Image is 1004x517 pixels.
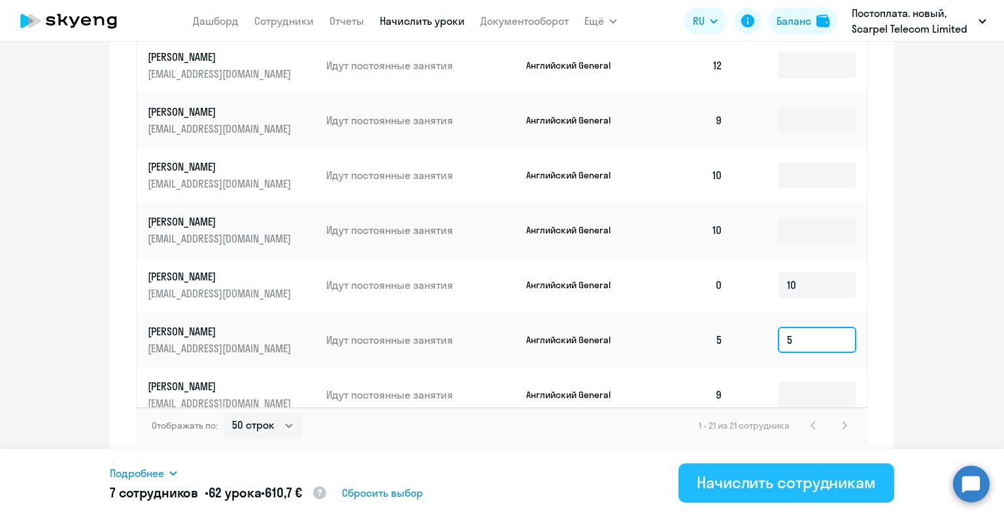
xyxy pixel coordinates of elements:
[110,465,164,481] span: Подробнее
[209,484,261,501] span: 62 урока
[110,484,327,503] h5: 7 сотрудников • •
[678,463,894,503] button: Начислить сотрудникам
[193,14,239,27] a: Дашборд
[326,388,516,402] p: Идут постоянные занятия
[852,5,973,37] p: Постоплата. новый, Scarpel Telecom Limited
[148,324,316,356] a: [PERSON_NAME][EMAIL_ADDRESS][DOMAIN_NAME]
[152,420,218,431] span: Отображать по:
[148,105,294,119] p: [PERSON_NAME]
[148,214,294,229] p: [PERSON_NAME]
[642,203,733,258] td: 10
[148,341,294,356] p: [EMAIL_ADDRESS][DOMAIN_NAME]
[148,159,316,191] a: [PERSON_NAME][EMAIL_ADDRESS][DOMAIN_NAME]
[148,286,294,301] p: [EMAIL_ADDRESS][DOMAIN_NAME]
[148,379,316,410] a: [PERSON_NAME][EMAIL_ADDRESS][DOMAIN_NAME]
[329,14,364,27] a: Отчеты
[526,169,624,181] p: Английский General
[265,484,302,501] span: 610,7 €
[526,59,624,71] p: Английский General
[148,269,294,284] p: [PERSON_NAME]
[148,67,294,81] p: [EMAIL_ADDRESS][DOMAIN_NAME]
[526,114,624,126] p: Английский General
[326,223,516,237] p: Идут постоянные занятия
[699,420,790,431] span: 1 - 21 из 21 сотрудника
[642,367,733,422] td: 9
[584,8,617,34] button: Ещё
[769,8,837,34] button: Балансbalance
[480,14,569,27] a: Документооборот
[148,50,316,81] a: [PERSON_NAME][EMAIL_ADDRESS][DOMAIN_NAME]
[697,472,876,493] div: Начислить сотрудникам
[148,379,294,393] p: [PERSON_NAME]
[816,14,829,27] img: balance
[526,389,624,401] p: Английский General
[642,38,733,93] td: 12
[148,50,294,64] p: [PERSON_NAME]
[326,58,516,73] p: Идут постоянные занятия
[526,334,624,346] p: Английский General
[148,105,316,136] a: [PERSON_NAME][EMAIL_ADDRESS][DOMAIN_NAME]
[684,8,727,34] button: RU
[584,13,604,29] span: Ещё
[148,231,294,246] p: [EMAIL_ADDRESS][DOMAIN_NAME]
[148,269,316,301] a: [PERSON_NAME][EMAIL_ADDRESS][DOMAIN_NAME]
[148,214,316,246] a: [PERSON_NAME][EMAIL_ADDRESS][DOMAIN_NAME]
[526,224,624,236] p: Английский General
[642,312,733,367] td: 5
[693,13,705,29] span: RU
[642,148,733,203] td: 10
[380,14,465,27] a: Начислить уроки
[148,122,294,136] p: [EMAIL_ADDRESS][DOMAIN_NAME]
[777,13,811,29] div: Баланс
[326,278,516,292] p: Идут постоянные занятия
[845,5,993,37] button: Постоплата. новый, Scarpel Telecom Limited
[148,324,294,339] p: [PERSON_NAME]
[642,258,733,312] td: 0
[526,279,624,291] p: Английский General
[326,113,516,127] p: Идут постоянные занятия
[326,333,516,347] p: Идут постоянные занятия
[642,93,733,148] td: 9
[326,168,516,182] p: Идут постоянные занятия
[254,14,314,27] a: Сотрудники
[342,485,423,501] span: Сбросить выбор
[148,159,294,174] p: [PERSON_NAME]
[148,176,294,191] p: [EMAIL_ADDRESS][DOMAIN_NAME]
[148,396,294,410] p: [EMAIL_ADDRESS][DOMAIN_NAME]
